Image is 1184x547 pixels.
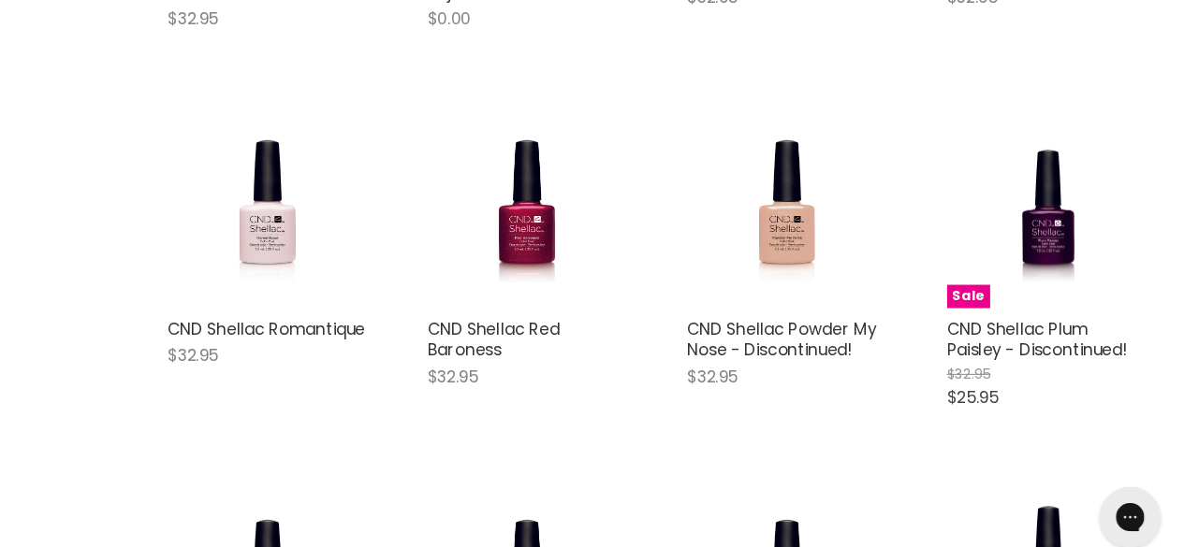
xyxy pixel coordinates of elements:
a: CND Shellac Red Baroness [478,309,600,351]
img: CND Shellac Romantique [270,118,390,301]
span: $32.95 [719,353,766,375]
a: CND Shellac Romantique [239,309,421,331]
a: CND Shellac Romantique [239,118,422,301]
a: CND Shellac Plum Paisley - Discontinued! [958,309,1125,351]
span: $32.95 [239,23,285,45]
a: CND Shellac Plum Paisley - Discontinued!Sale [958,118,1142,301]
span: $0.00 [478,23,519,45]
span: $32.95 [719,4,766,25]
img: CND Shellac Plum Paisley - Discontinued! [995,118,1105,301]
img: CND Shellac Red Baroness [511,118,631,301]
a: CND Shellac Powder My Nose - Discontinued! [719,118,902,301]
span: $32.95 [958,353,999,371]
a: CND Shellac Powder My Nose - Discontinued! [719,309,894,351]
span: $32.95 [958,4,1005,25]
span: $32.95 [478,353,525,375]
a: CND Shellac Red Baroness [478,118,662,301]
span: $32.95 [239,334,285,355]
span: Sale [958,280,998,301]
span: $25.95 [958,373,1006,395]
iframe: Gorgias live chat messenger [1090,459,1165,528]
img: CND Shellac Powder My Nose - Discontinued! [751,118,870,301]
